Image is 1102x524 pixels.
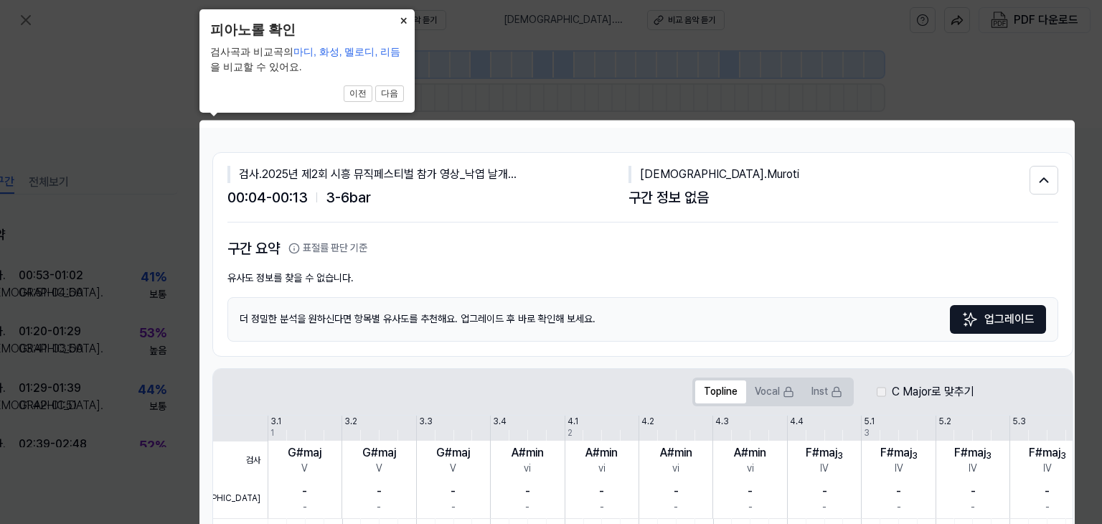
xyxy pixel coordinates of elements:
div: 3.3 [419,416,433,428]
div: G#maj [362,444,396,462]
div: V [376,462,382,476]
div: F#maj [1029,444,1066,462]
div: - [971,500,975,515]
sub: 3 [986,451,992,461]
button: Close [392,9,415,29]
div: - [822,483,827,500]
button: 다음 [375,85,404,103]
div: 2 [568,427,573,439]
div: - [897,500,901,515]
div: 4.4 [790,416,804,428]
div: - [377,483,382,500]
button: 이전 [344,85,372,103]
div: G#maj [436,444,470,462]
div: vi [524,462,531,476]
label: C Major로 맞추기 [892,383,974,401]
div: - [674,483,679,500]
div: IV [895,462,903,476]
div: F#maj [954,444,992,462]
div: - [748,500,753,515]
span: 검사 [213,441,268,480]
div: - [451,483,456,500]
header: 피아노롤 확인 [210,20,404,41]
div: 4.3 [715,416,729,428]
div: 3.2 [344,416,357,428]
div: 3.4 [493,416,507,428]
div: - [303,500,307,515]
div: V [301,462,308,476]
div: - [302,483,307,500]
button: Topline [695,380,746,403]
div: F#maj [806,444,843,462]
div: 4.1 [568,416,578,428]
span: [DEMOGRAPHIC_DATA] [213,479,268,518]
div: A#min [734,444,766,462]
div: 3 [864,427,870,439]
div: - [822,500,826,515]
div: - [674,500,678,515]
div: 5.1 [864,416,875,428]
div: 5.3 [1012,416,1026,428]
sub: 3 [837,451,843,461]
div: vi [747,462,754,476]
div: vi [598,462,606,476]
div: - [525,500,529,515]
div: 4.2 [641,416,654,428]
div: F#maj [880,444,918,462]
div: - [1045,483,1050,500]
div: - [600,500,604,515]
div: IV [820,462,829,476]
div: 검사곡과 비교곡의 을 비교할 수 있어요. [210,45,404,75]
div: 5.2 [938,416,951,428]
div: - [748,483,753,500]
div: V [450,462,456,476]
div: IV [1043,462,1052,476]
div: G#maj [288,444,321,462]
div: - [377,500,381,515]
div: - [1045,500,1050,515]
sub: 3 [912,451,918,461]
div: - [525,483,530,500]
sub: 3 [1060,451,1066,461]
div: - [971,483,976,500]
span: 마디, 화성, 멜로디, 리듬 [293,46,400,57]
div: - [599,483,604,500]
div: A#min [512,444,544,462]
div: 3.1 [270,416,281,428]
div: - [451,500,456,515]
div: A#min [585,444,618,462]
button: Vocal [746,380,803,403]
div: vi [672,462,679,476]
div: - [896,483,901,500]
div: A#min [660,444,692,462]
div: 1 [270,427,274,439]
button: Inst [803,380,851,403]
div: IV [969,462,977,476]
